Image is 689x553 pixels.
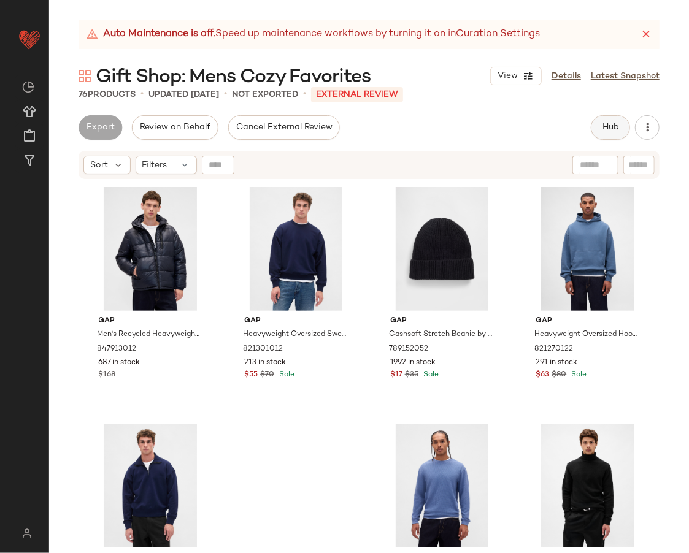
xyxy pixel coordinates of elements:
img: cn60475140.jpg [526,424,649,547]
img: svg%3e [79,70,91,82]
span: Gap [99,316,202,327]
span: Gap [536,316,639,327]
span: Filters [142,159,167,172]
img: cn60477140.jpg [526,187,649,311]
strong: Auto Maintenance is off. [103,27,215,42]
a: Curation Settings [456,27,540,42]
span: 847913012 [98,344,137,355]
span: 76 [79,90,88,99]
span: Heavyweight Oversized Hoodie by Gap Soft Corn Flower Size L [534,329,638,340]
img: svg%3e [22,81,34,93]
span: Gap [390,316,494,327]
span: 1992 in stock [390,357,436,368]
span: $35 [405,370,418,381]
span: Men's Recycled Heavyweight Puffer Jacket by Gap New Classic Navy Size XS [98,329,201,340]
span: View [497,71,518,81]
span: Heavyweight Oversized Sweatshirt by Gap Navy Uniform Size L [243,329,347,340]
span: $80 [552,370,566,381]
button: Hub [591,115,630,140]
span: Gap [244,316,348,327]
span: Cashsoft Stretch Beanie by Gap True Black One Size [389,329,493,340]
span: 213 in stock [244,357,286,368]
a: Latest Snapshot [591,70,660,83]
div: Products [79,88,136,101]
span: Sale [421,371,439,379]
span: 789152052 [389,344,428,355]
p: External REVIEW [311,87,403,102]
img: cn60133072.jpg [89,424,212,547]
img: cn59776614.jpg [380,187,504,311]
span: Gift Shop: Mens Cozy Favorites [96,65,371,90]
img: cn60127952.jpg [234,187,358,311]
span: • [303,87,306,102]
span: Hub [602,123,619,132]
button: View [490,67,542,85]
span: 687 in stock [99,357,140,368]
img: heart_red.DM2ytmEG.svg [17,27,42,51]
span: 821270122 [534,344,573,355]
p: Not Exported [232,88,298,101]
span: • [140,87,144,102]
button: Cancel External Review [228,115,340,140]
span: Cancel External Review [236,123,333,132]
img: cn60482842.jpg [89,187,212,311]
span: • [224,87,227,102]
span: Sale [569,371,587,379]
span: $55 [244,370,258,381]
img: cn60302109.jpg [380,424,504,547]
span: 291 in stock [536,357,577,368]
span: 821301012 [243,344,283,355]
div: Speed up maintenance workflows by turning it on in [86,27,540,42]
button: Review on Behalf [132,115,218,140]
span: Review on Behalf [139,123,210,132]
span: Sale [277,371,294,379]
p: updated [DATE] [148,88,219,101]
span: $17 [390,370,402,381]
span: $168 [99,370,116,381]
a: Details [552,70,581,83]
span: $63 [536,370,549,381]
span: $70 [260,370,274,381]
span: Sort [90,159,108,172]
img: svg%3e [15,528,39,538]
